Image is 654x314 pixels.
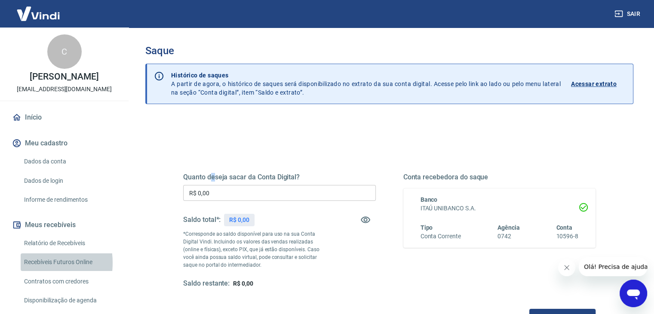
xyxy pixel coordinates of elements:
[571,80,617,88] p: Acessar extrato
[10,134,118,153] button: Meu cadastro
[21,253,118,271] a: Recebíveis Futuros Online
[21,273,118,290] a: Contratos com credores
[233,280,253,287] span: R$ 0,00
[21,153,118,170] a: Dados da conta
[421,196,438,203] span: Banco
[556,232,578,241] h6: 10596-8
[21,292,118,309] a: Disponibilização de agenda
[183,230,328,269] p: *Corresponde ao saldo disponível para uso na sua Conta Digital Vindi. Incluindo os valores das ve...
[10,215,118,234] button: Meus recebíveis
[30,72,98,81] p: [PERSON_NAME]
[183,215,221,224] h5: Saldo total*:
[421,204,579,213] h6: ITAÚ UNIBANCO S.A.
[229,215,249,225] p: R$ 0,00
[145,45,633,57] h3: Saque
[421,232,461,241] h6: Conta Corrente
[47,34,82,69] div: C
[10,0,66,27] img: Vindi
[403,173,596,182] h5: Conta recebedora do saque
[183,279,230,288] h5: Saldo restante:
[613,6,644,22] button: Sair
[21,234,118,252] a: Relatório de Recebíveis
[17,85,112,94] p: [EMAIL_ADDRESS][DOMAIN_NAME]
[620,280,647,307] iframe: Botão para abrir a janela de mensagens
[5,6,72,13] span: Olá! Precisa de ajuda?
[579,257,647,276] iframe: Mensagem da empresa
[571,71,626,97] a: Acessar extrato
[171,71,561,80] p: Histórico de saques
[10,108,118,127] a: Início
[556,224,572,231] span: Conta
[558,259,575,276] iframe: Fechar mensagem
[21,191,118,209] a: Informe de rendimentos
[421,224,433,231] span: Tipo
[171,71,561,97] p: A partir de agora, o histórico de saques será disponibilizado no extrato da sua conta digital. Ac...
[497,232,520,241] h6: 0742
[183,173,376,182] h5: Quanto deseja sacar da Conta Digital?
[497,224,520,231] span: Agência
[21,172,118,190] a: Dados de login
